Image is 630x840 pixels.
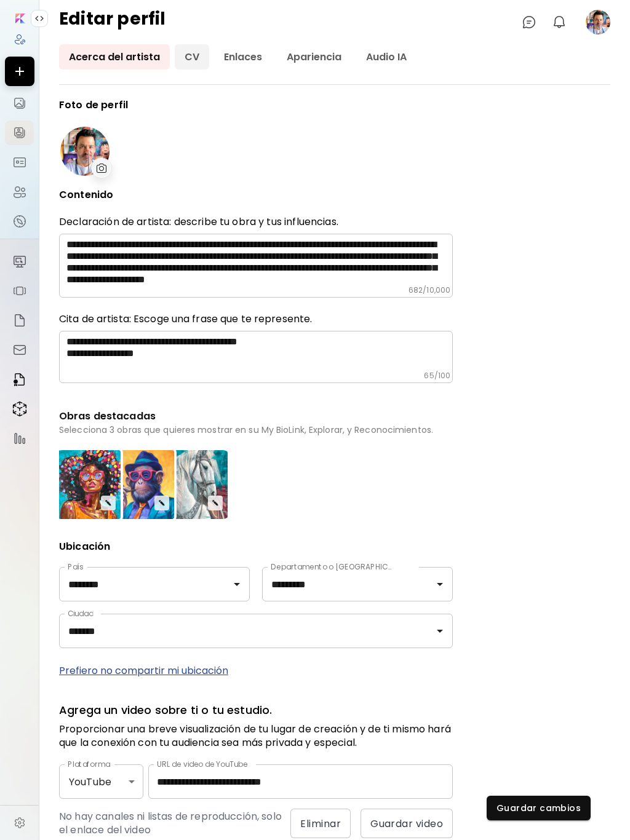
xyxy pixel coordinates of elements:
[105,499,112,507] img: edit-icon
[59,723,453,750] p: Proporcionar una breve visualización de tu lugar de creación y de ti mismo hará que la conexión c...
[12,343,27,357] img: item
[5,180,34,204] a: Comunidad icon
[14,817,26,829] img: settings
[12,401,27,417] img: item
[12,184,27,199] img: Comunidad icon
[361,809,453,838] button: Guardar video
[549,12,570,33] button: bellIcon
[552,15,567,30] img: bellIcon
[14,33,26,46] img: profileUrl
[5,397,34,421] a: item
[5,367,34,392] a: item
[59,10,166,34] h4: Editar perfil
[5,426,34,451] a: item
[158,499,165,507] img: edit-icon
[5,209,34,234] a: completeMetas icon
[277,44,351,69] a: Apariencia
[208,496,223,510] button: edit-icon
[212,499,219,507] img: edit-icon
[59,44,170,69] a: Acerca del artista
[59,663,453,678] p: Prefiero no compartir mi ubicación
[5,91,34,116] a: Administrar obras icon
[59,703,453,718] p: Agrega un video sobre ti o tu estudio.
[175,44,209,69] a: CV
[487,796,591,820] button: Guardar cambios
[424,371,450,381] h6: 65 / 100
[59,424,453,435] h6: Selecciona 3 obras que quieres mostrar en su My BioLink, Explorar, y Reconocimientos.
[431,622,449,640] button: Open
[59,312,453,326] h6: Cita de artista: Escoge una frase que te represente.
[5,308,34,333] a: item
[12,96,27,111] img: Administrar obras icon
[59,408,453,424] h6: Obras destacadas
[522,15,536,30] img: chatIcon
[59,810,290,837] p: No hay canales ni listas de reproducción, solo el enlace del video
[214,44,272,69] a: Enlaces
[59,100,453,111] p: Foto de perfil
[409,285,450,295] h6: 682 / 10,000
[5,249,34,274] a: item
[496,802,581,815] span: Guardar cambios
[290,809,351,838] button: Eliminar
[5,27,34,52] a: profileUrl
[154,496,169,510] button: edit-icon
[59,215,453,229] p: Declaración de artista: describe tu obra y tus influencias.
[101,496,116,510] button: edit-icon
[5,150,34,175] a: completeMy BioLink icon
[59,189,453,200] p: Contenido
[12,125,27,140] img: Editar perfil icon
[12,254,27,269] img: item
[5,121,34,145] a: Editar perfil icon
[12,372,27,387] img: item
[12,155,27,170] img: My BioLink icon
[59,764,131,799] div: YouTube
[12,283,27,298] img: item
[5,338,34,362] a: item
[431,576,449,593] button: Open
[12,313,27,328] img: item
[370,817,443,830] span: Guardar video
[12,214,27,229] img: Metas icon
[34,14,44,23] img: collapse
[59,541,453,552] p: Ubicación
[356,44,417,69] a: Audio IA
[12,431,27,446] img: item
[5,279,34,303] a: item
[300,817,341,830] span: Eliminar
[228,576,245,593] button: Open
